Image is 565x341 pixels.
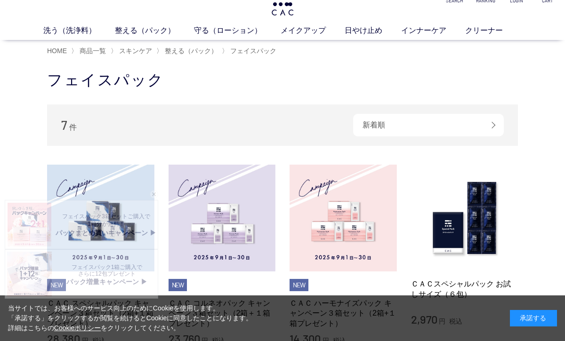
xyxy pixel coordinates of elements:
img: ＣＡＣ ハーモナイズパック キャンペーン３箱セット（2箱+１箱プレゼント） [290,165,397,272]
span: 件 [69,123,77,131]
img: ＣＡＣ コルネオパック キャンペーン３箱セット（2箱＋１箱プレゼント） [169,165,276,272]
a: インナーケア [401,25,465,36]
span: フェイスパック [230,47,276,55]
li: 〉 [111,47,154,56]
li: 〉 [156,47,220,56]
img: ＣＡＣ スペシャルパック キャンペーン３箱セット（2箱+１箱プレゼント） [47,165,154,272]
a: クリーナー [465,25,522,36]
a: 日やけ止め [345,25,401,36]
li: NEW [169,279,187,291]
a: ＣＡＣスペシャルパック お試しサイズ（６包） [411,279,518,299]
li: 〉 [222,47,279,56]
span: 整える（パック） [165,47,218,55]
a: フェイスパック [228,47,276,55]
a: メイクアップ [281,25,345,36]
span: 7 [61,118,67,132]
a: 守る（ローション） [194,25,281,36]
img: ＣＡＣスペシャルパック お試しサイズ（６包） [411,165,518,272]
li: NEW [290,279,308,291]
div: 承諾する [510,310,557,326]
span: スキンケア [119,47,152,55]
a: スキンケア [117,47,152,55]
a: Cookieポリシー [54,324,101,332]
a: 洗う（洗浄料） [43,25,115,36]
a: HOME [47,47,67,55]
h1: フェイスパック [47,70,518,90]
a: 商品一覧 [78,47,106,55]
a: 整える（パック） [115,25,194,36]
div: 新着順 [353,114,504,136]
span: 商品一覧 [80,47,106,55]
a: 整える（パック） [163,47,218,55]
div: 当サイトでは、お客様へのサービス向上のためにCookieを使用します。 「承諾する」をクリックするか閲覧を続けるとCookieに同意したことになります。 詳細はこちらの をクリックしてください。 [8,303,253,333]
li: 〉 [71,47,108,56]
